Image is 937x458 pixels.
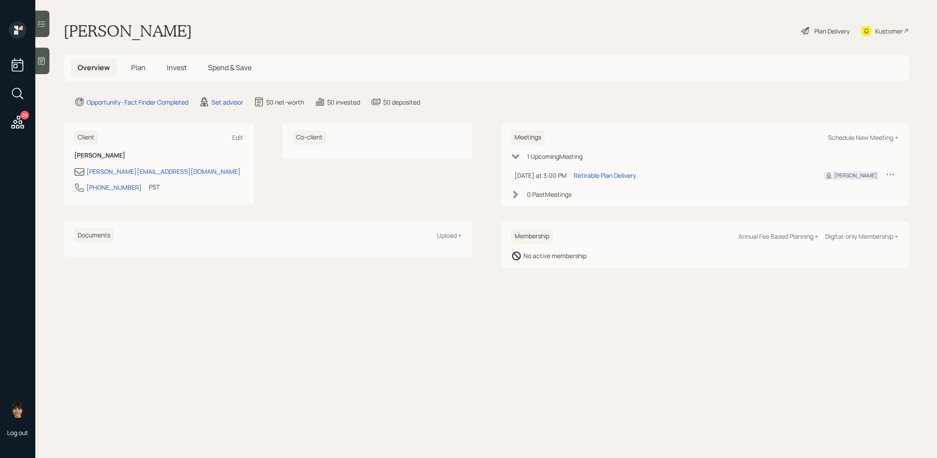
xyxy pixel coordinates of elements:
[266,98,304,107] div: $0 net-worth
[511,130,545,145] h6: Meetings
[383,98,420,107] div: $0 deposited
[78,63,110,72] span: Overview
[511,229,553,244] h6: Membership
[825,232,898,240] div: Digital-only Membership +
[167,63,187,72] span: Invest
[87,98,188,107] div: Opportunity · Fact Finder Completed
[7,428,28,437] div: Log out
[208,63,252,72] span: Spend & Save
[74,152,243,159] h6: [PERSON_NAME]
[834,172,877,180] div: [PERSON_NAME]
[64,21,192,41] h1: [PERSON_NAME]
[20,111,29,120] div: 25
[149,182,160,191] div: PST
[875,26,903,36] div: Kustomer
[437,231,462,240] div: Upload +
[738,232,818,240] div: Annual Fee Based Planning +
[9,400,26,418] img: treva-nostdahl-headshot.png
[527,152,583,161] div: 1 Upcoming Meeting
[74,130,98,145] h6: Client
[74,228,114,243] h6: Documents
[327,98,360,107] div: $0 invested
[87,183,142,192] div: [PHONE_NUMBER]
[527,190,572,199] div: 0 Past Meeting s
[814,26,850,36] div: Plan Delivery
[828,133,898,142] div: Schedule New Meeting +
[211,98,243,107] div: Set advisor
[293,130,326,145] h6: Co-client
[574,171,636,180] div: Retirable Plan Delivery
[523,251,587,260] div: No active membership
[87,167,241,176] div: [PERSON_NAME][EMAIL_ADDRESS][DOMAIN_NAME]
[515,171,567,180] div: [DATE] at 3:00 PM
[131,63,146,72] span: Plan
[232,133,243,142] div: Edit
